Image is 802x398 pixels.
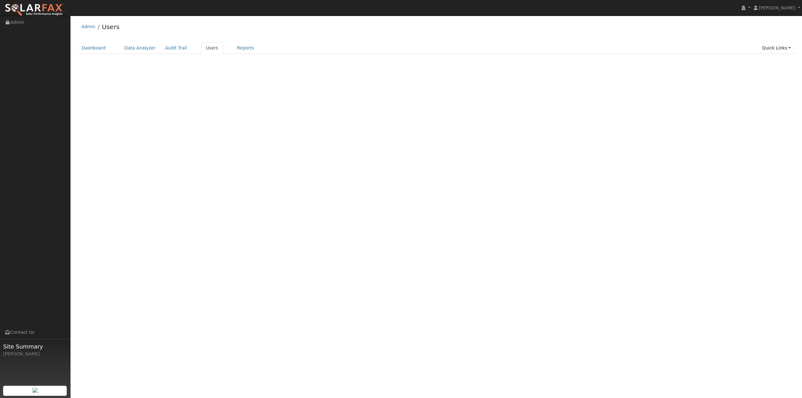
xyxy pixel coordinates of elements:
[3,342,67,351] span: Site Summary
[201,42,223,54] a: Users
[77,42,111,54] a: Dashboard
[120,42,160,54] a: Data Analyzer
[232,42,259,54] a: Reports
[5,3,64,17] img: SolarFax
[33,388,38,393] img: retrieve
[102,23,119,31] a: Users
[81,24,96,29] a: Admin
[160,42,192,54] a: Audit Trail
[759,5,795,10] span: [PERSON_NAME]
[3,351,67,357] div: [PERSON_NAME]
[757,42,795,54] a: Quick Links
